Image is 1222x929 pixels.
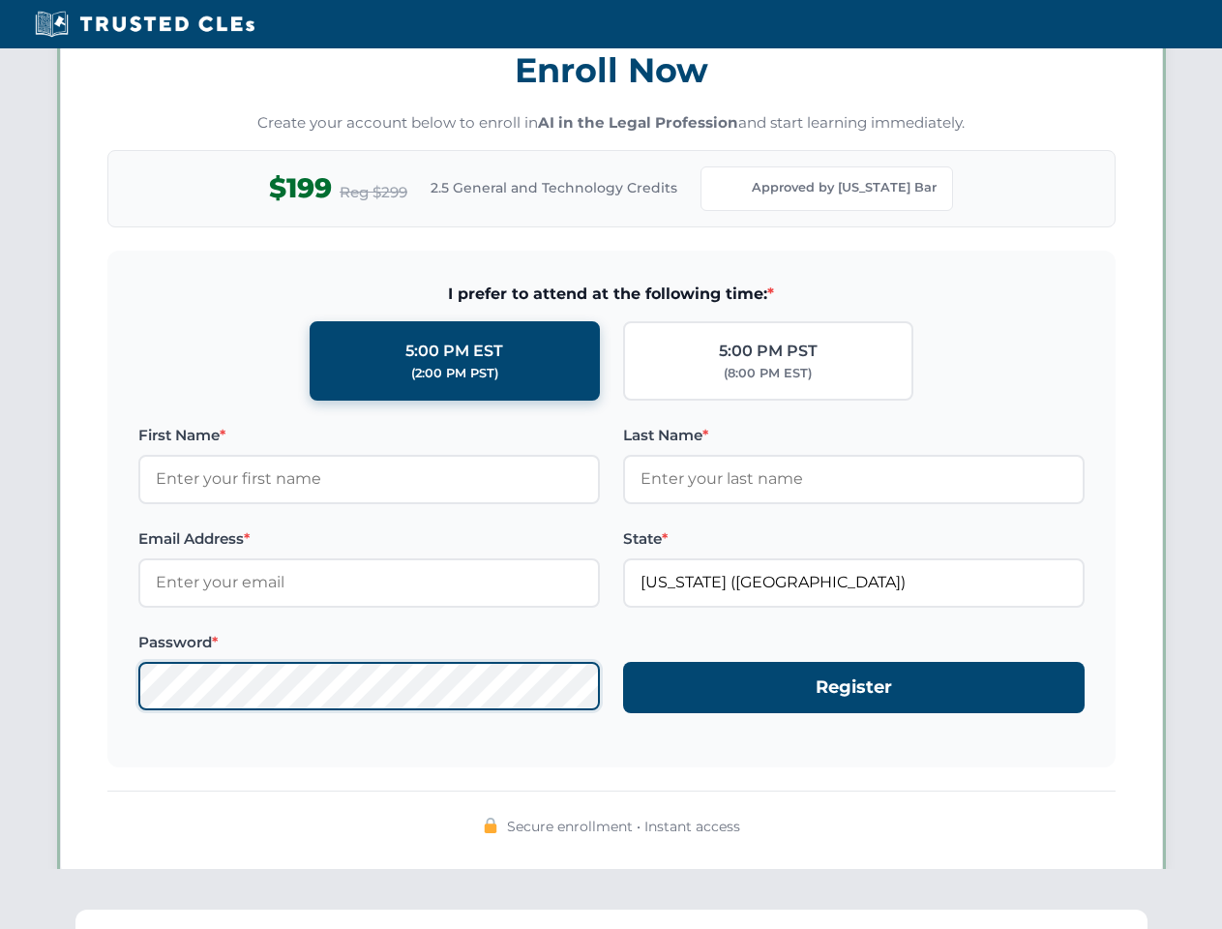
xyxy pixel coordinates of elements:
div: (8:00 PM EST) [724,364,812,383]
label: First Name [138,424,600,447]
label: Last Name [623,424,1085,447]
span: I prefer to attend at the following time: [138,282,1085,307]
span: 2.5 General and Technology Credits [431,177,677,198]
label: Email Address [138,527,600,551]
label: State [623,527,1085,551]
img: 🔒 [483,818,498,833]
span: Secure enrollment • Instant access [507,816,740,837]
span: $199 [269,166,332,210]
button: Register [623,662,1085,713]
div: (2:00 PM PST) [411,364,498,383]
strong: AI in the Legal Profession [538,113,738,132]
input: Enter your last name [623,455,1085,503]
img: Trusted CLEs [29,10,260,39]
span: Reg $299 [340,181,407,204]
div: 5:00 PM PST [719,339,818,364]
label: Password [138,631,600,654]
h3: Enroll Now [107,40,1116,101]
span: Approved by [US_STATE] Bar [752,178,937,197]
img: Florida Bar [717,175,744,202]
input: Enter your email [138,558,600,607]
div: 5:00 PM EST [405,339,503,364]
input: Enter your first name [138,455,600,503]
p: Create your account below to enroll in and start learning immediately. [107,112,1116,135]
input: Florida (FL) [623,558,1085,607]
